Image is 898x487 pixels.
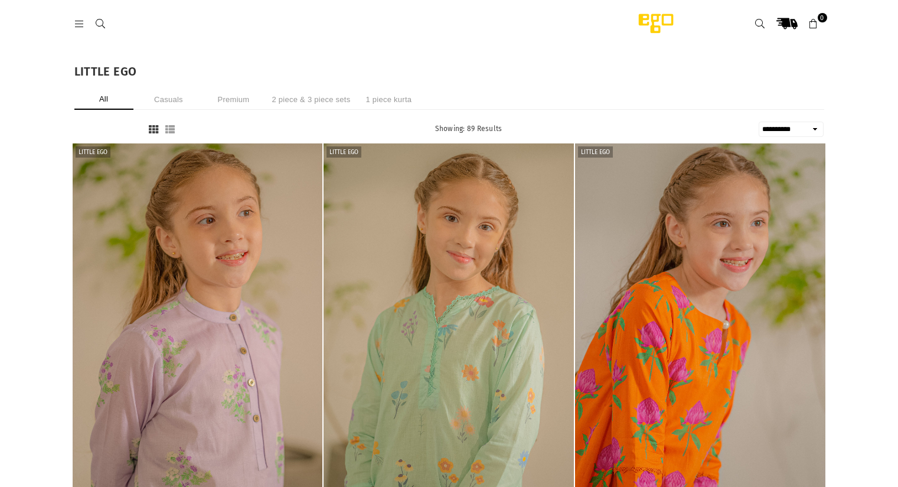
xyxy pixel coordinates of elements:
span: 0 [818,13,827,22]
span: Showing: 89 Results [435,125,502,133]
li: Premium [204,89,263,110]
button: ADVANCE FILTER [74,125,139,135]
label: Little EGO [578,146,613,158]
li: All [74,89,133,110]
img: Ego [606,12,706,35]
label: Little EGO [326,146,361,158]
a: 0 [803,13,824,34]
a: Search [90,19,112,28]
label: Little EGO [76,146,110,158]
a: Menu [69,19,90,28]
li: Casuals [139,89,198,110]
li: 1 piece kurta [359,89,418,110]
a: Search [750,13,771,34]
button: Grid View [145,124,162,135]
button: List View [162,124,178,135]
h1: LITTLE EGO [74,66,824,77]
li: 2 piece & 3 piece sets [269,89,354,110]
